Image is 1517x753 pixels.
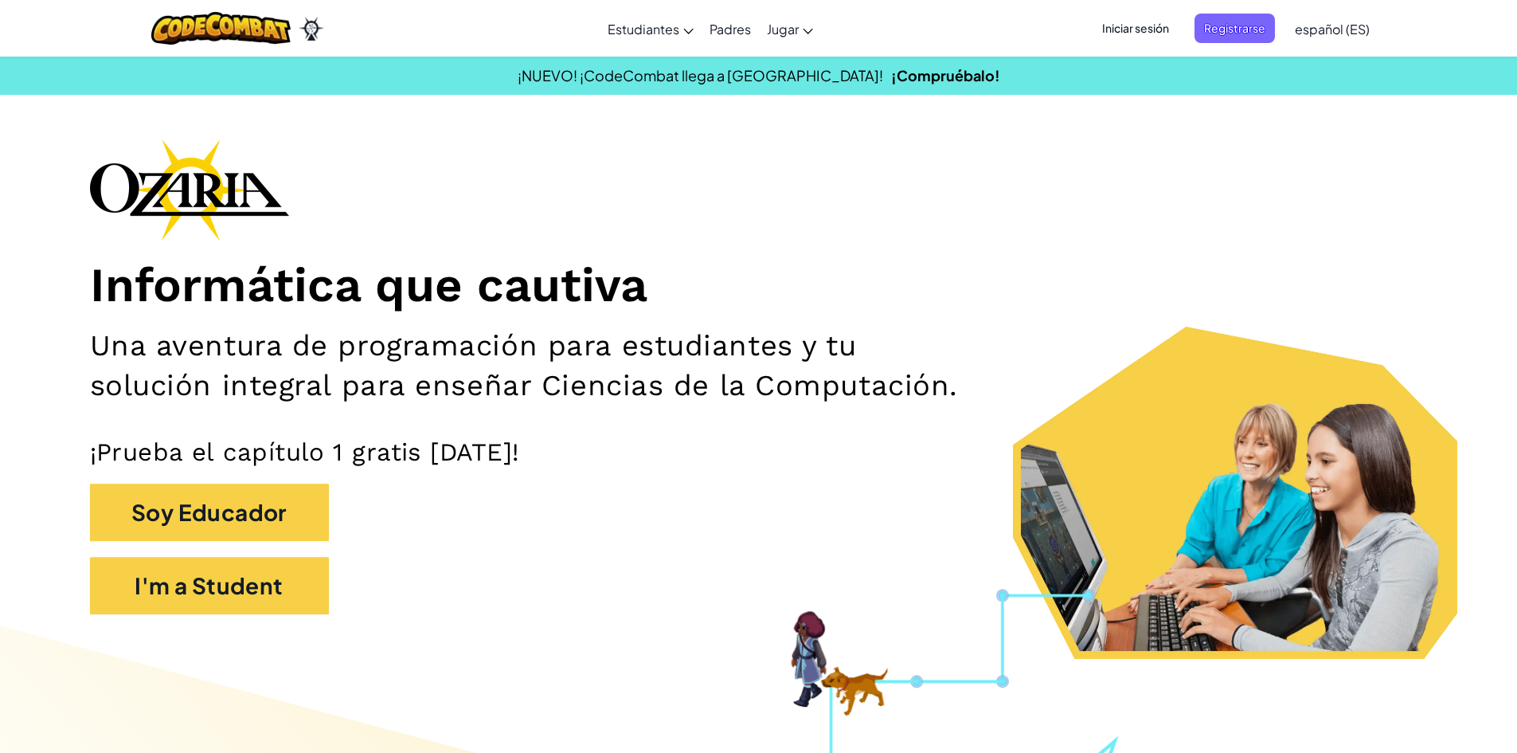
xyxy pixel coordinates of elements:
[759,7,821,50] a: Jugar
[518,66,883,84] span: ¡NUEVO! ¡CodeCombat llega a [GEOGRAPHIC_DATA]!
[299,17,324,41] img: Ozaria
[608,21,679,37] span: Estudiantes
[90,437,1428,468] p: ¡Prueba el capítulo 1 gratis [DATE]!
[90,484,329,541] button: Soy Educador
[1295,21,1370,37] span: español (ES)
[1194,14,1275,43] button: Registrarse
[90,139,289,241] img: Ozaria branding logo
[1093,14,1179,43] button: Iniciar sesión
[891,66,1000,84] a: ¡Compruébalo!
[151,12,291,45] img: CodeCombat logo
[702,7,759,50] a: Padres
[600,7,702,50] a: Estudiantes
[767,21,799,37] span: Jugar
[90,557,329,614] button: I'm a Student
[1287,7,1378,50] a: español (ES)
[90,257,1428,315] h1: Informática que cautiva
[90,326,987,405] h2: Una aventura de programación para estudiantes y tu solución integral para enseñar Ciencias de la ...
